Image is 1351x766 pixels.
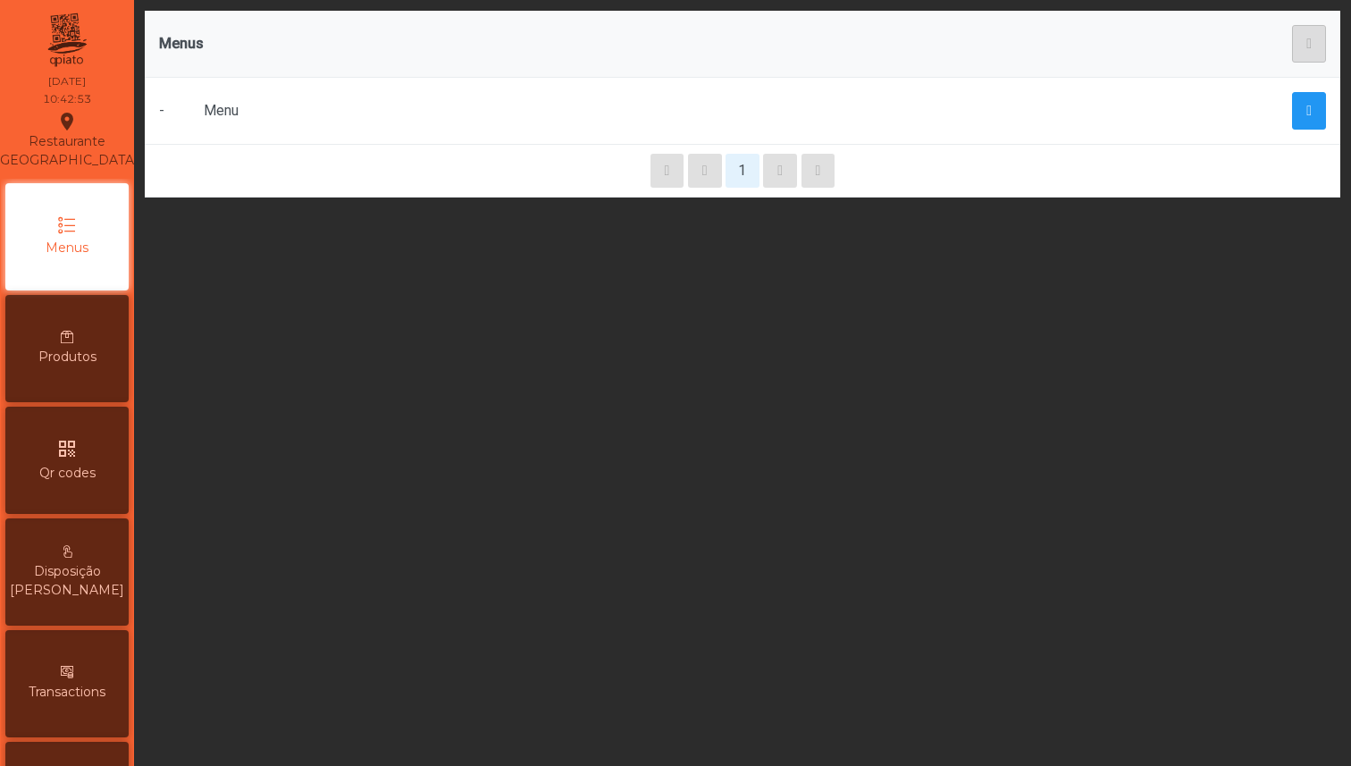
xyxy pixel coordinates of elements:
span: Produtos [38,348,96,366]
button: 1 [726,154,759,188]
div: Menu [204,100,756,122]
span: - [159,102,164,119]
span: Transactions [29,683,105,702]
th: Menus [145,11,770,78]
span: Qr codes [39,464,96,483]
i: qr_code [56,438,78,459]
div: 10:42:53 [43,91,91,107]
span: Menus [46,239,88,257]
span: Disposição [PERSON_NAME] [10,562,124,600]
img: qpiato [45,9,88,72]
div: [DATE] [48,73,86,89]
i: location_on [56,111,78,132]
